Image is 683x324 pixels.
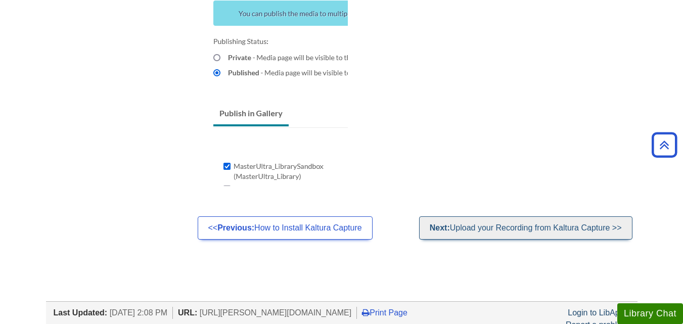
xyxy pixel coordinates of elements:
span: URL: [178,308,197,317]
i: Print Page [362,308,370,316]
strong: Next: [430,223,450,232]
span: [DATE] 2:08 PM [110,308,167,317]
span: Last Updated: [54,308,108,317]
button: Library Chat [617,303,683,324]
a: Back to Top [648,138,680,152]
a: <<Previous:How to Install Kaltura Capture [198,216,373,240]
a: Next:Upload your Recording from Kaltura Capture >> [419,216,632,240]
a: Login to LibApps [568,308,628,317]
a: Print Page [362,308,407,317]
span: [URL][PERSON_NAME][DOMAIN_NAME] [200,308,352,317]
strong: Previous: [217,223,254,232]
